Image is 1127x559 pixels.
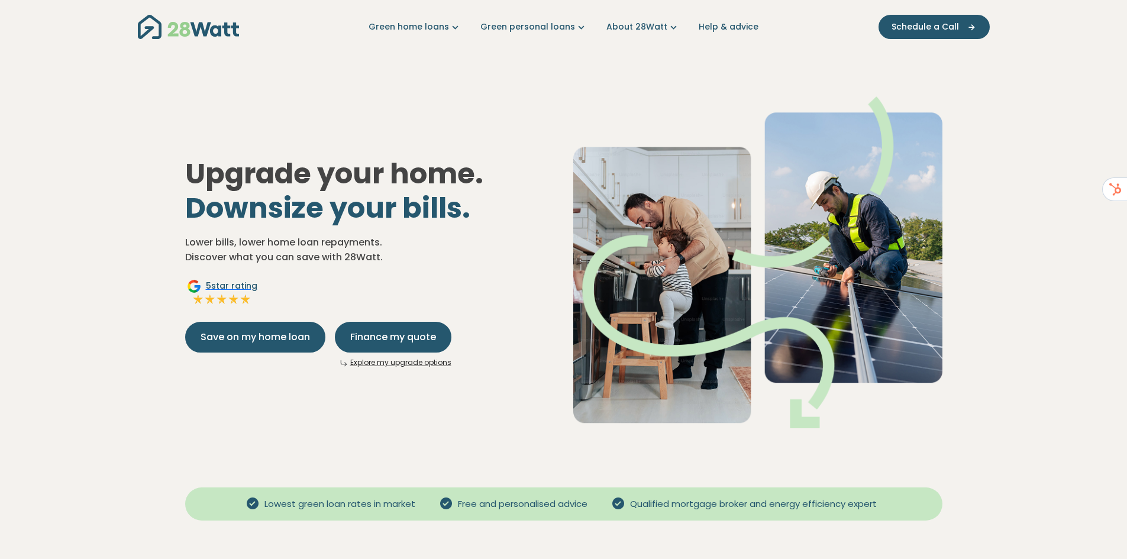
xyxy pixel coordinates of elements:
[335,322,451,353] button: Finance my quote
[350,357,451,367] a: Explore my upgrade options
[216,293,228,305] img: Full star
[206,280,257,292] span: 5 star rating
[204,293,216,305] img: Full star
[606,21,680,33] a: About 28Watt
[699,21,758,33] a: Help & advice
[187,279,201,293] img: Google
[625,497,881,511] span: Qualified mortgage broker and energy efficiency expert
[228,293,240,305] img: Full star
[240,293,251,305] img: Full star
[192,293,204,305] img: Full star
[453,497,592,511] span: Free and personalised advice
[573,96,942,428] img: Dad helping toddler
[185,235,554,265] p: Lower bills, lower home loan repayments. Discover what you can save with 28Watt.
[892,21,959,33] span: Schedule a Call
[1068,502,1127,559] iframe: Chat Widget
[185,322,325,353] button: Save on my home loan
[879,15,990,39] button: Schedule a Call
[138,12,990,42] nav: Main navigation
[350,330,436,344] span: Finance my quote
[185,188,470,228] span: Downsize your bills.
[260,497,420,511] span: Lowest green loan rates in market
[138,15,239,39] img: 28Watt
[201,330,310,344] span: Save on my home loan
[185,157,554,225] h1: Upgrade your home.
[185,279,259,308] a: Google5star ratingFull starFull starFull starFull starFull star
[369,21,461,33] a: Green home loans
[480,21,587,33] a: Green personal loans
